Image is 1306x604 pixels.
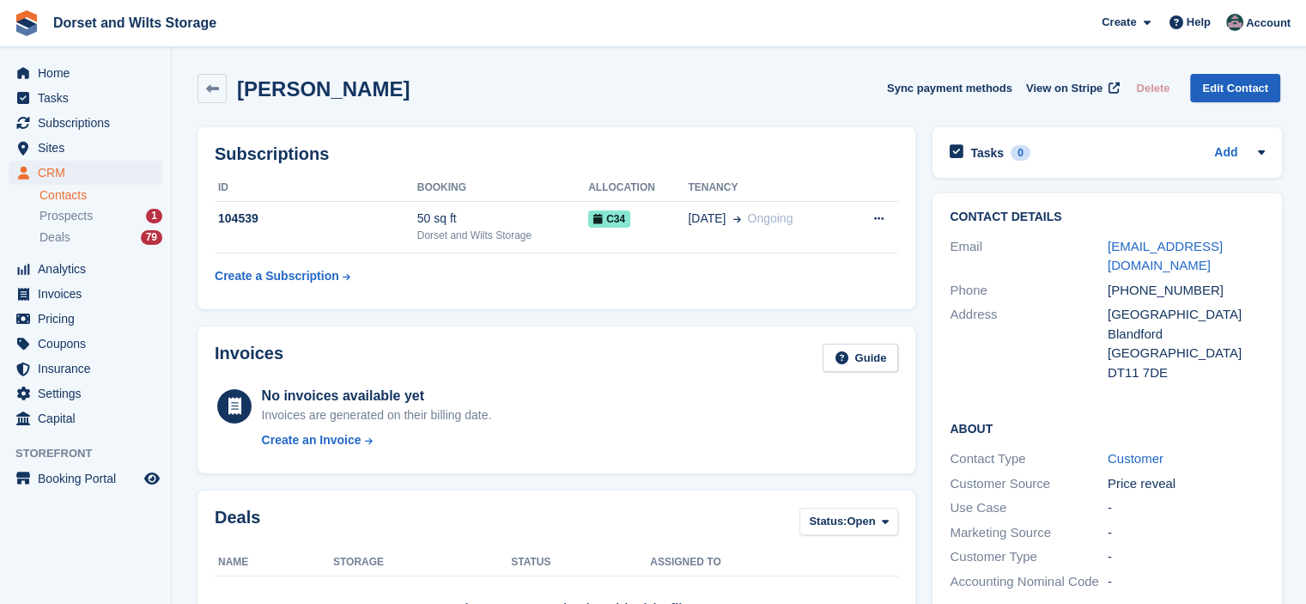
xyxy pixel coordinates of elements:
[38,307,141,331] span: Pricing
[141,230,162,245] div: 79
[215,210,417,228] div: 104539
[9,357,162,381] a: menu
[38,357,141,381] span: Insurance
[1108,325,1266,345] div: Blandford
[39,229,162,247] a: Deals 79
[215,144,898,164] h2: Subscriptions
[950,547,1108,567] div: Customer Type
[747,211,793,225] span: Ongoing
[215,508,260,540] h2: Deals
[9,161,162,185] a: menu
[46,9,223,37] a: Dorset and Wilts Storage
[1108,547,1266,567] div: -
[9,307,162,331] a: menu
[1214,143,1237,163] a: Add
[417,228,588,243] div: Dorset and Wilts Storage
[215,267,339,285] div: Create a Subscription
[9,406,162,430] a: menu
[887,74,1012,102] button: Sync payment methods
[588,210,630,228] span: C34
[38,381,141,406] span: Settings
[1019,74,1123,102] a: View on Stripe
[262,431,361,449] div: Create an Invoice
[950,523,1108,543] div: Marketing Source
[9,282,162,306] a: menu
[333,549,511,577] th: Storage
[9,61,162,85] a: menu
[14,10,39,36] img: stora-icon-8386f47178a22dfd0bd8f6a31ec36ba5ce8667c1dd55bd0f319d3a0aa187defe.svg
[9,381,162,406] a: menu
[38,282,141,306] span: Invoices
[588,174,688,202] th: Allocation
[9,467,162,491] a: menu
[38,257,141,281] span: Analytics
[511,549,650,577] th: Status
[146,209,162,223] div: 1
[9,136,162,160] a: menu
[39,187,162,204] a: Contacts
[950,281,1108,301] div: Phone
[38,61,141,85] span: Home
[809,513,847,530] span: Status:
[950,498,1108,518] div: Use Case
[417,174,588,202] th: Booking
[9,86,162,110] a: menu
[417,210,588,228] div: 50 sq ft
[950,210,1265,224] h2: Contact Details
[688,174,844,202] th: Tenancy
[847,513,875,530] span: Open
[1108,281,1266,301] div: [PHONE_NUMBER]
[1108,451,1163,466] a: Customer
[950,572,1108,592] div: Accounting Nominal Code
[1226,14,1243,31] img: Steph Chick
[1011,145,1030,161] div: 0
[1102,14,1136,31] span: Create
[215,174,417,202] th: ID
[1246,15,1291,32] span: Account
[215,260,350,292] a: Create a Subscription
[9,257,162,281] a: menu
[215,344,283,372] h2: Invoices
[237,77,410,101] h2: [PERSON_NAME]
[1108,363,1266,383] div: DT11 7DE
[215,549,333,577] th: Name
[1129,74,1176,102] button: Delete
[262,386,492,406] div: No invoices available yet
[38,406,141,430] span: Capital
[142,468,162,489] a: Preview store
[950,305,1108,382] div: Address
[38,161,141,185] span: CRM
[1108,344,1266,363] div: [GEOGRAPHIC_DATA]
[38,111,141,135] span: Subscriptions
[950,449,1108,469] div: Contact Type
[38,332,141,356] span: Coupons
[39,208,93,224] span: Prospects
[1108,572,1266,592] div: -
[15,445,171,462] span: Storefront
[38,467,141,491] span: Booking Portal
[9,111,162,135] a: menu
[950,474,1108,494] div: Customer Source
[38,86,141,110] span: Tasks
[950,237,1108,276] div: Email
[9,332,162,356] a: menu
[39,229,70,246] span: Deals
[970,145,1004,161] h2: Tasks
[950,419,1265,436] h2: About
[262,431,492,449] a: Create an Invoice
[38,136,141,160] span: Sites
[1108,474,1266,494] div: Price reveal
[1190,74,1280,102] a: Edit Contact
[799,508,898,536] button: Status: Open
[1108,305,1266,325] div: [GEOGRAPHIC_DATA]
[823,344,898,372] a: Guide
[262,406,492,424] div: Invoices are generated on their billing date.
[1026,80,1103,97] span: View on Stripe
[1187,14,1211,31] span: Help
[39,207,162,225] a: Prospects 1
[1108,498,1266,518] div: -
[650,549,898,577] th: Assigned to
[1108,523,1266,543] div: -
[688,210,726,228] span: [DATE]
[1108,239,1223,273] a: [EMAIL_ADDRESS][DOMAIN_NAME]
